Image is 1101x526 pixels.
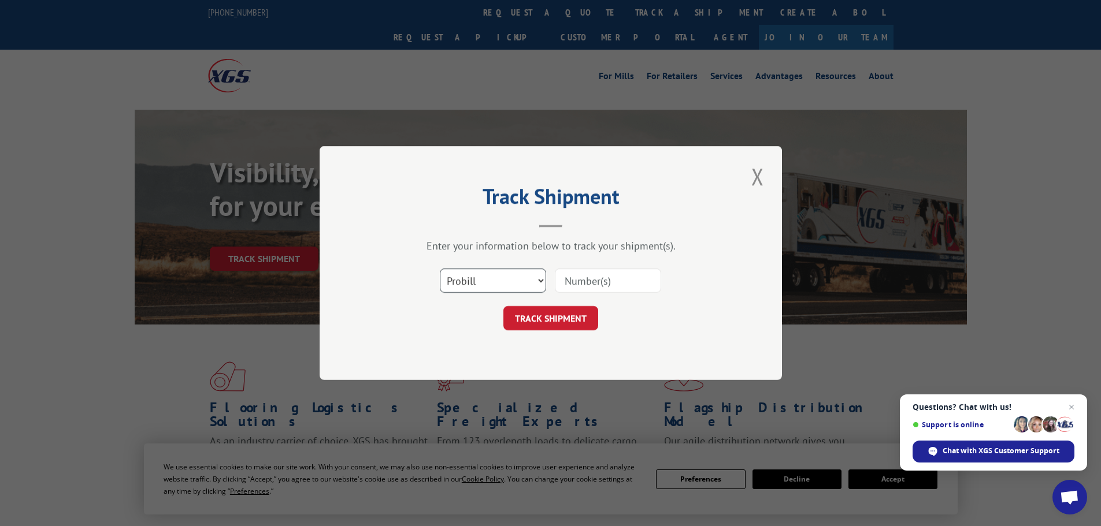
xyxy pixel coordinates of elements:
[748,161,768,192] button: Close modal
[913,420,1010,429] span: Support is online
[555,268,661,293] input: Number(s)
[377,239,724,252] div: Enter your information below to track your shipment(s).
[377,188,724,210] h2: Track Shipment
[913,402,1074,412] span: Questions? Chat with us!
[913,441,1074,462] span: Chat with XGS Customer Support
[943,446,1059,456] span: Chat with XGS Customer Support
[1052,480,1087,514] a: Open chat
[503,306,598,330] button: TRACK SHIPMENT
